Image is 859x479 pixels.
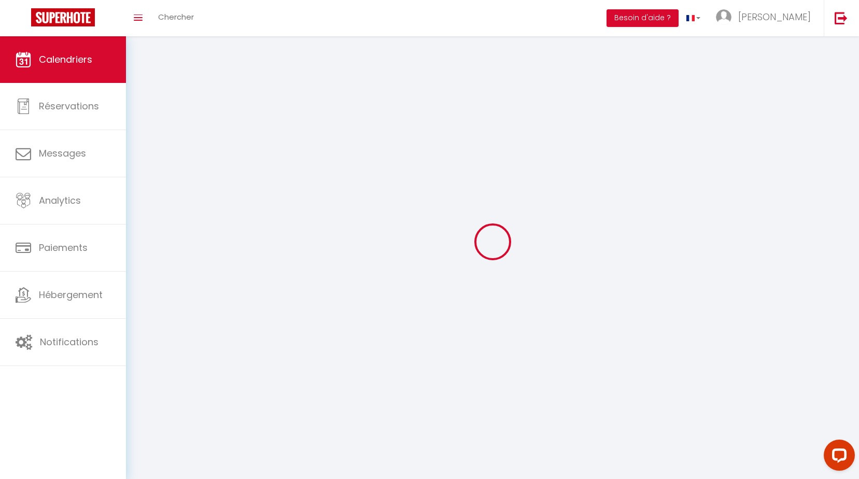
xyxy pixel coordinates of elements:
[40,335,98,348] span: Notifications
[31,8,95,26] img: Super Booking
[607,9,679,27] button: Besoin d'aide ?
[158,11,194,22] span: Chercher
[716,9,731,25] img: ...
[39,147,86,160] span: Messages
[835,11,848,24] img: logout
[39,194,81,207] span: Analytics
[815,435,859,479] iframe: LiveChat chat widget
[39,288,103,301] span: Hébergement
[39,53,92,66] span: Calendriers
[39,241,88,254] span: Paiements
[39,100,99,112] span: Réservations
[738,10,811,23] span: [PERSON_NAME]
